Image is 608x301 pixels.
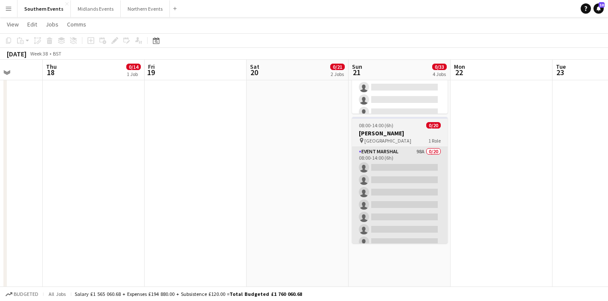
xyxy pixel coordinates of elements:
[47,291,67,297] span: All jobs
[454,63,465,70] span: Mon
[230,291,302,297] span: Total Budgeted £1 760 060.68
[17,0,71,17] button: Southern Events
[7,20,19,28] span: View
[364,137,411,144] span: [GEOGRAPHIC_DATA]
[352,17,448,158] app-card-role: Event Staff 20255A0/1007:45-12:30 (4h45m)
[352,117,448,243] app-job-card: 08:00-14:00 (6h)0/20[PERSON_NAME] [GEOGRAPHIC_DATA]1 RoleEvent Marshal98A0/2008:00-14:00 (6h)
[7,50,26,58] div: [DATE]
[53,50,61,57] div: BST
[556,63,566,70] span: Tue
[148,63,155,70] span: Fri
[352,63,362,70] span: Sun
[64,19,90,30] a: Comms
[351,67,362,77] span: 21
[249,67,259,77] span: 20
[42,19,62,30] a: Jobs
[14,291,38,297] span: Budgeted
[75,291,302,297] div: Salary £1 565 060.68 + Expenses £194 880.00 + Subsistence £120.00 =
[4,289,40,299] button: Budgeted
[46,20,58,28] span: Jobs
[426,122,441,129] span: 0/20
[599,2,605,8] span: 10
[27,20,37,28] span: Edit
[127,71,140,77] div: 1 Job
[555,67,566,77] span: 23
[121,0,170,17] button: Northern Events
[331,71,344,77] div: 2 Jobs
[428,137,441,144] span: 1 Role
[359,122,393,129] span: 08:00-14:00 (6h)
[352,129,448,137] h3: [PERSON_NAME]
[67,20,86,28] span: Comms
[126,64,141,70] span: 0/14
[432,64,447,70] span: 0/33
[433,71,446,77] div: 4 Jobs
[46,63,57,70] span: Thu
[453,67,465,77] span: 22
[250,63,259,70] span: Sat
[28,50,49,57] span: Week 38
[3,19,22,30] a: View
[71,0,121,17] button: Midlands Events
[330,64,345,70] span: 0/21
[147,67,155,77] span: 19
[593,3,604,14] a: 10
[24,19,41,30] a: Edit
[45,67,57,77] span: 18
